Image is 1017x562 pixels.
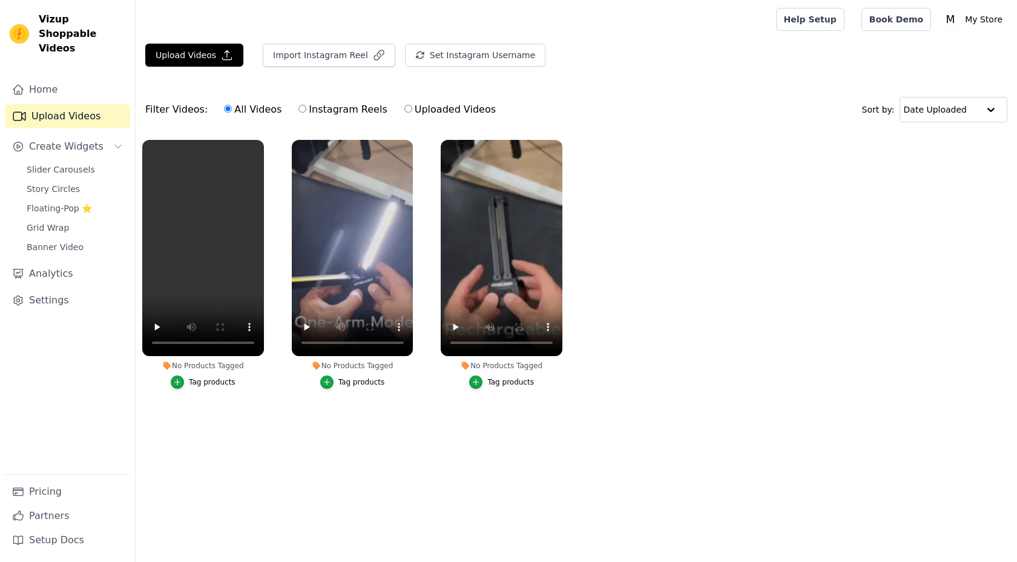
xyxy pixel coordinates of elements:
[27,202,92,214] span: Floating-Pop ⭐
[960,8,1007,30] p: My Store
[145,44,243,67] button: Upload Videos
[19,161,130,178] a: Slider Carousels
[19,180,130,197] a: Story Circles
[487,377,534,387] div: Tag products
[19,200,130,217] a: Floating-Pop ⭐
[5,134,130,159] button: Create Widgets
[171,375,235,389] button: Tag products
[469,375,534,389] button: Tag products
[10,24,29,44] img: Vizup
[862,97,1008,122] div: Sort by:
[776,8,844,31] a: Help Setup
[5,262,130,286] a: Analytics
[5,288,130,312] a: Settings
[5,104,130,128] a: Upload Videos
[145,96,502,124] div: Filter Videos:
[404,105,412,113] input: Uploaded Videos
[298,105,306,113] input: Instagram Reels
[39,12,125,56] span: Vizup Shoppable Videos
[189,377,235,387] div: Tag products
[441,361,562,371] div: No Products Tagged
[27,222,69,234] span: Grid Wrap
[19,239,130,256] a: Banner Video
[404,102,496,117] label: Uploaded Videos
[19,219,130,236] a: Grid Wrap
[5,504,130,528] a: Partners
[263,44,395,67] button: Import Instagram Reel
[298,102,387,117] label: Instagram Reels
[27,241,84,253] span: Banner Video
[405,44,545,67] button: Set Instagram Username
[338,377,385,387] div: Tag products
[5,78,130,102] a: Home
[5,480,130,504] a: Pricing
[946,13,955,25] text: M
[861,8,931,31] a: Book Demo
[27,183,80,195] span: Story Circles
[27,164,95,176] span: Slider Carousels
[941,8,1007,30] button: M My Store
[223,102,282,117] label: All Videos
[142,361,264,371] div: No Products Tagged
[292,361,413,371] div: No Products Tagged
[5,528,130,552] a: Setup Docs
[224,105,232,113] input: All Videos
[320,375,385,389] button: Tag products
[29,139,104,154] span: Create Widgets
